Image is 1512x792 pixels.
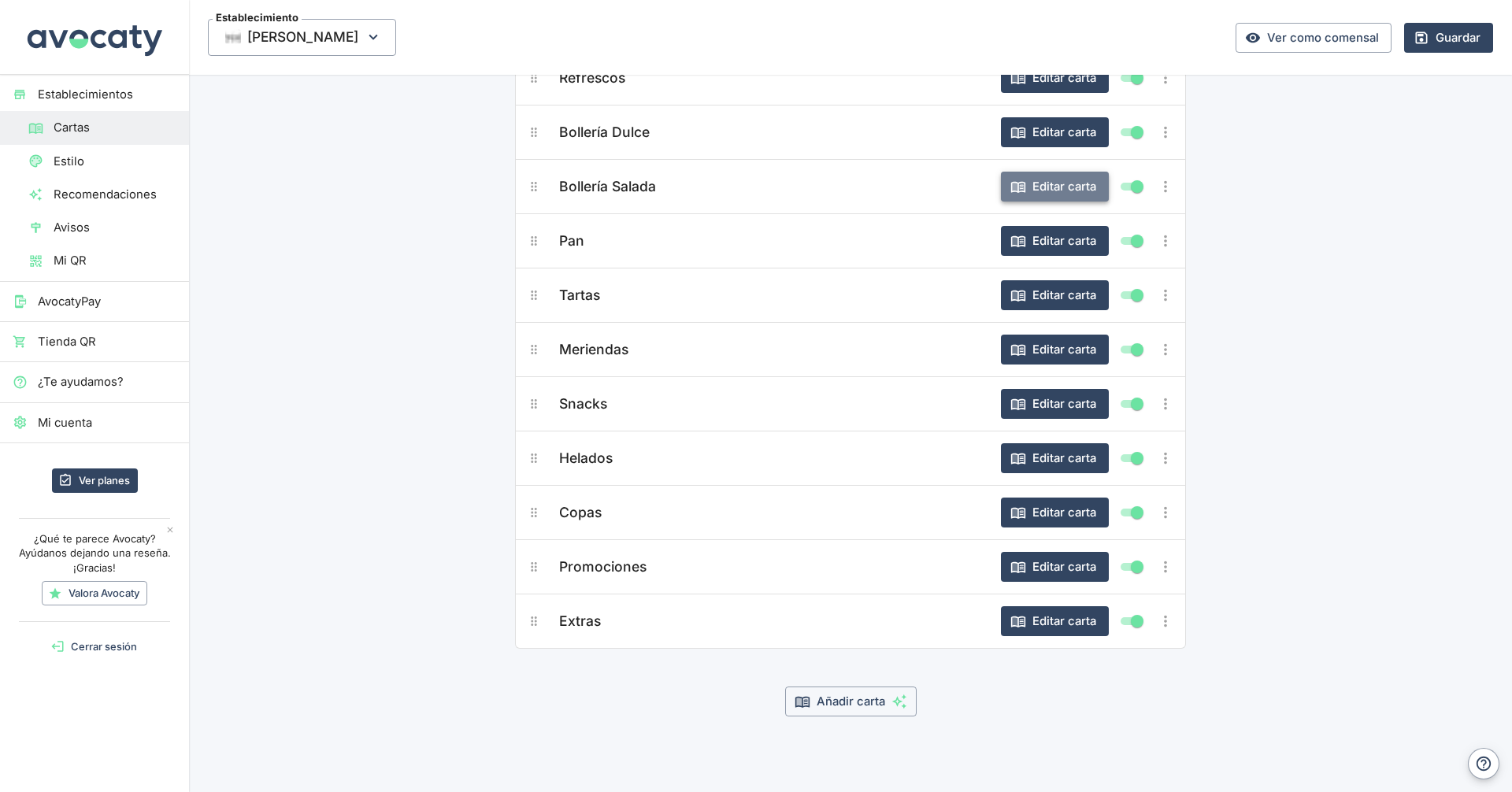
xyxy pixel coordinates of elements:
[1128,394,1147,413] span: Mostrar / ocultar
[555,604,606,638] button: Extras
[1128,68,1147,87] span: Mostrar / ocultar
[38,86,176,103] span: Establecimientos
[15,531,174,575] p: ¿Qué te parece Avocaty? Ayúdanos dejando una reseña. ¡Gracias!
[54,153,176,170] span: Estilo
[1128,557,1147,576] span: Mostrar / ocultar
[1001,552,1109,582] button: Editar carta
[1128,123,1147,142] span: Mostrar / ocultar
[1001,280,1109,310] button: Editar carta
[1153,391,1178,416] button: Más opciones
[54,252,176,269] span: Mi QR
[785,687,917,716] button: Añadir carta
[208,19,396,55] span: [PERSON_NAME]
[1153,120,1178,145] button: Más opciones
[559,501,602,524] span: Copas
[559,610,601,632] span: Extras
[1153,337,1178,362] button: Más opciones
[523,67,546,90] button: ¿A qué carta?
[38,333,176,350] span: Tienda QR
[1001,443,1109,473] button: Editar carta
[1153,65,1178,91] button: Más opciones
[1128,340,1147,359] span: Mostrar / ocultar
[1001,389,1109,419] button: Editar carta
[1153,283,1178,308] button: Más opciones
[1153,500,1178,525] button: Más opciones
[1404,23,1493,53] button: Guardar
[523,393,546,416] button: ¿A qué carta?
[523,121,546,144] button: ¿A qué carta?
[52,468,138,493] a: Ver planes
[559,556,647,578] span: Promociones
[559,393,607,415] span: Snacks
[54,219,176,236] span: Avisos
[555,550,650,584] button: Promociones
[1128,612,1147,631] span: Mostrar / ocultar
[559,67,625,89] span: Refrescos
[1001,63,1109,93] button: Editar carta
[1001,498,1109,527] button: Editar carta
[559,121,650,143] span: Bollería Dulce
[1001,226,1109,256] button: Editar carta
[555,278,606,313] button: Tartas
[1153,174,1178,199] button: Más opciones
[559,284,600,306] span: Tartas
[555,332,632,367] button: Meriendas
[208,19,396,55] button: EstablecimientoThumbnail[PERSON_NAME]
[54,186,176,203] span: Recomendaciones
[1153,446,1178,471] button: Más opciones
[38,293,176,310] span: AvocatyPay
[523,230,546,253] button: ¿A qué carta?
[555,61,629,95] button: Refrescos
[54,119,176,136] span: Cartas
[1128,231,1147,250] span: Mostrar / ocultar
[1001,335,1109,365] button: Editar carta
[523,610,546,633] button: ¿A qué carta?
[523,176,546,198] button: ¿A qué carta?
[555,169,660,204] button: Bollería Salada
[42,581,147,605] a: Valora Avocaty
[555,495,606,530] button: Copas
[559,176,656,198] span: Bollería Salada
[559,230,584,252] span: Pan
[555,224,606,258] button: Pan
[38,414,176,431] span: Mi cuenta
[1001,172,1109,202] button: Editar carta
[523,447,546,470] button: ¿A qué carta?
[523,284,546,307] button: ¿A qué carta?
[523,339,546,361] button: ¿A qué carta?
[247,25,358,49] span: [PERSON_NAME]
[1128,177,1147,196] span: Mostrar / ocultar
[1153,554,1178,579] button: Más opciones
[559,339,628,361] span: Meriendas
[6,635,183,659] button: Cerrar sesión
[1128,286,1147,305] span: Mostrar / ocultar
[1153,609,1178,634] button: Más opciones
[555,387,611,421] button: Snacks
[555,115,654,150] button: Bollería Dulce
[1153,228,1178,254] button: Más opciones
[1001,606,1109,636] button: Editar carta
[1236,23,1392,53] a: Ver como comensal
[1468,748,1499,779] button: Ayuda y contacto
[555,441,617,476] button: Helados
[225,29,241,45] img: Thumbnail
[38,373,176,390] span: ¿Te ayudamos?
[523,501,546,524] button: ¿A qué carta?
[523,556,546,579] button: ¿A qué carta?
[1128,449,1147,468] span: Mostrar / ocultar
[1128,503,1147,522] span: Mostrar / ocultar
[559,447,613,469] span: Helados
[1001,117,1109,147] button: Editar carta
[213,13,302,23] span: Establecimiento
